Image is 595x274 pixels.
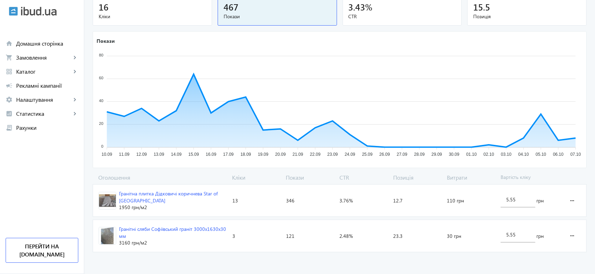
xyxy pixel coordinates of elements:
[483,152,494,157] tspan: 02.10
[431,152,442,157] tspan: 29.09
[16,68,71,75] span: Каталог
[365,1,373,13] span: %
[536,152,546,157] tspan: 05.10
[99,227,116,244] img: 1859368e39c8e60f051404572668607-83ddf2610c.jpg
[349,13,456,20] span: CTR
[379,152,390,157] tspan: 26.09
[16,40,78,47] span: Домашня сторінка
[119,226,227,239] div: Гранітні сляби Софіївський граніт 3000х1630х30 мм
[473,1,490,13] span: 15.5
[327,152,338,157] tspan: 23.09
[101,144,103,148] tspan: 0
[537,197,544,204] span: грн
[16,54,71,61] span: Замовлення
[390,174,444,181] span: Позиція
[119,204,227,211] div: 1950 грн /м2
[447,197,464,204] span: 110 грн
[93,174,229,181] span: Оголошення
[240,152,251,157] tspan: 18.09
[286,233,295,240] span: 121
[99,76,103,80] tspan: 60
[414,152,425,157] tspan: 28.09
[99,99,103,103] tspan: 40
[71,96,78,103] mat-icon: keyboard_arrow_right
[101,152,112,157] tspan: 10.09
[6,68,13,75] mat-icon: grid_view
[99,13,206,20] span: Кліки
[16,124,78,131] span: Рахунки
[393,233,403,240] span: 23.3
[99,1,108,13] span: 16
[224,1,238,13] span: 467
[337,174,390,181] span: CTR
[349,1,365,13] span: 3.43
[466,152,477,157] tspan: 01.10
[339,197,353,204] span: 3.76%
[71,110,78,117] mat-icon: keyboard_arrow_right
[292,152,303,157] tspan: 21.09
[6,96,13,103] mat-icon: settings
[449,152,460,157] tspan: 30.09
[97,38,115,45] text: Покази
[6,40,13,47] mat-icon: home
[154,152,164,157] tspan: 13.09
[393,197,403,204] span: 12.7
[258,152,268,157] tspan: 19.09
[136,152,147,157] tspan: 12.09
[444,174,498,181] span: Витрати
[189,152,199,157] tspan: 15.09
[553,152,563,157] tspan: 06.10
[397,152,407,157] tspan: 27.09
[570,152,581,157] tspan: 07.10
[206,152,216,157] tspan: 16.09
[16,96,71,103] span: Налаштування
[310,152,320,157] tspan: 22.09
[283,174,337,181] span: Покази
[71,54,78,61] mat-icon: keyboard_arrow_right
[119,152,130,157] tspan: 11.09
[16,110,71,117] span: Статистика
[223,152,234,157] tspan: 17.09
[501,152,511,157] tspan: 03.10
[568,227,576,244] mat-icon: more_horiz
[232,233,235,240] span: 3
[224,13,331,20] span: Покази
[6,110,13,117] mat-icon: analytics
[232,197,238,204] span: 13
[6,124,13,131] mat-icon: receipt_long
[6,54,13,61] mat-icon: shopping_cart
[473,13,581,20] span: Позиція
[119,190,227,204] div: Гранітна плитка Дідковичі коричнева Star of [GEOGRAPHIC_DATA]
[16,82,78,89] span: Рекламні кампанії
[71,68,78,75] mat-icon: keyboard_arrow_right
[21,7,57,16] img: ibud_text.svg
[6,238,78,263] a: Перейти на [DOMAIN_NAME]
[99,121,103,126] tspan: 20
[171,152,181,157] tspan: 14.09
[99,192,116,209] img: 14065689def894c2763297636337752-eb270d05b6.jpg
[339,233,353,240] span: 2.48%
[498,174,561,181] span: Вартість кліку
[447,233,461,240] span: 30 грн
[568,192,576,209] mat-icon: more_horiz
[362,152,372,157] tspan: 25.09
[275,152,286,157] tspan: 20.09
[345,152,355,157] tspan: 24.09
[518,152,529,157] tspan: 04.10
[6,82,13,89] mat-icon: campaign
[9,7,18,16] img: ibud.svg
[229,174,283,181] span: Кліки
[286,197,295,204] span: 346
[537,233,544,240] span: грн
[119,239,227,246] div: 3160 грн /м2
[99,53,103,57] tspan: 80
